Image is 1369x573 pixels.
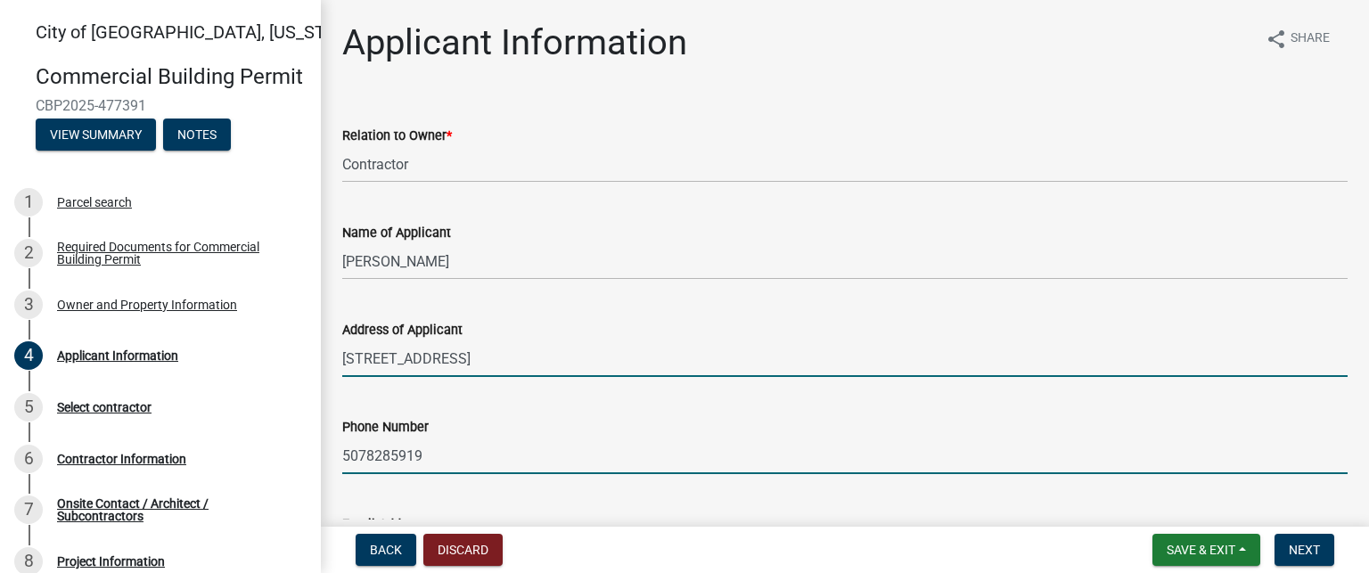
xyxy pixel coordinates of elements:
[14,495,43,524] div: 7
[342,21,687,64] h1: Applicant Information
[57,299,237,311] div: Owner and Property Information
[423,534,503,566] button: Discard
[1251,21,1344,56] button: shareShare
[57,401,152,413] div: Select contractor
[57,196,132,209] div: Parcel search
[342,130,452,143] label: Relation to Owner
[1291,29,1330,50] span: Share
[36,128,156,143] wm-modal-confirm: Summary
[57,349,178,362] div: Applicant Information
[14,188,43,217] div: 1
[1152,534,1260,566] button: Save & Exit
[356,534,416,566] button: Back
[370,543,402,557] span: Back
[342,324,463,337] label: Address of Applicant
[57,555,165,568] div: Project Information
[342,227,451,240] label: Name of Applicant
[57,453,186,465] div: Contractor Information
[14,341,43,370] div: 4
[14,239,43,267] div: 2
[14,291,43,319] div: 3
[1289,543,1320,557] span: Next
[1275,534,1334,566] button: Next
[36,97,285,114] span: CBP2025-477391
[57,497,292,522] div: Onsite Contact / Architect / Subcontractors
[36,21,360,43] span: City of [GEOGRAPHIC_DATA], [US_STATE]
[342,519,425,531] label: Email Address
[163,128,231,143] wm-modal-confirm: Notes
[163,119,231,151] button: Notes
[36,119,156,151] button: View Summary
[14,393,43,422] div: 5
[57,241,292,266] div: Required Documents for Commercial Building Permit
[1266,29,1287,50] i: share
[14,445,43,473] div: 6
[342,422,429,434] label: Phone Number
[36,64,307,90] h4: Commercial Building Permit
[1167,543,1235,557] span: Save & Exit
